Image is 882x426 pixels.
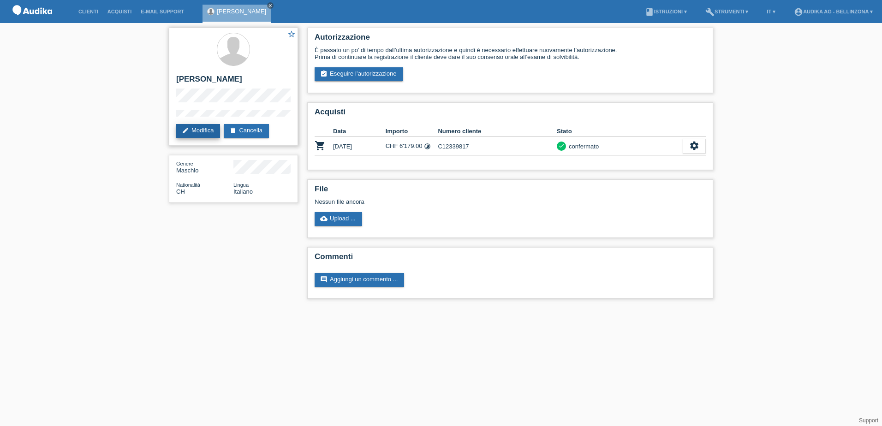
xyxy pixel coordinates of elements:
a: account_circleAudika AG - Bellinzona ▾ [789,9,877,14]
i: book [645,7,654,17]
a: Clienti [74,9,103,14]
th: Importo [386,126,438,137]
a: Acquisti [103,9,137,14]
a: [PERSON_NAME] [217,8,266,15]
i: build [705,7,715,17]
a: Support [859,417,878,424]
i: cloud_upload [320,215,328,222]
i: settings [689,141,699,151]
td: C12339817 [438,137,557,156]
a: editModifica [176,124,220,138]
i: edit [182,127,189,134]
span: Italiano [233,188,253,195]
div: È passato un po’ di tempo dall’ultima autorizzazione e quindi è necessario effettuare nuovamente ... [315,47,706,60]
i: delete [229,127,237,134]
td: [DATE] [333,137,386,156]
i: close [268,3,273,8]
span: Svizzera [176,188,185,195]
th: Numero cliente [438,126,557,137]
a: buildStrumenti ▾ [701,9,753,14]
i: 24 rate [424,143,431,150]
i: star_border [287,30,296,38]
div: Nessun file ancora [315,198,596,205]
h2: Commenti [315,252,706,266]
a: bookIstruzioni ▾ [640,9,691,14]
a: cloud_uploadUpload ... [315,212,362,226]
span: Genere [176,161,193,166]
a: IT ▾ [762,9,780,14]
th: Stato [557,126,683,137]
td: CHF 6'179.00 [386,137,438,156]
div: Maschio [176,160,233,174]
h2: [PERSON_NAME] [176,75,291,89]
i: check [558,142,565,149]
a: commentAggiungi un commento ... [315,273,404,287]
a: star_border [287,30,296,40]
i: comment [320,276,328,283]
h2: Acquisti [315,107,706,121]
span: Nationalità [176,182,200,188]
th: Data [333,126,386,137]
i: account_circle [794,7,803,17]
a: deleteCancella [224,124,269,138]
a: close [267,2,274,9]
h2: File [315,184,706,198]
i: assignment_turned_in [320,70,328,77]
a: POS — MF Group [9,18,55,25]
i: POSP00022520 [315,140,326,151]
h2: Autorizzazione [315,33,706,47]
a: E-mail Support [136,9,189,14]
div: confermato [566,142,599,151]
span: Lingua [233,182,249,188]
a: assignment_turned_inEseguire l’autorizzazione [315,67,403,81]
